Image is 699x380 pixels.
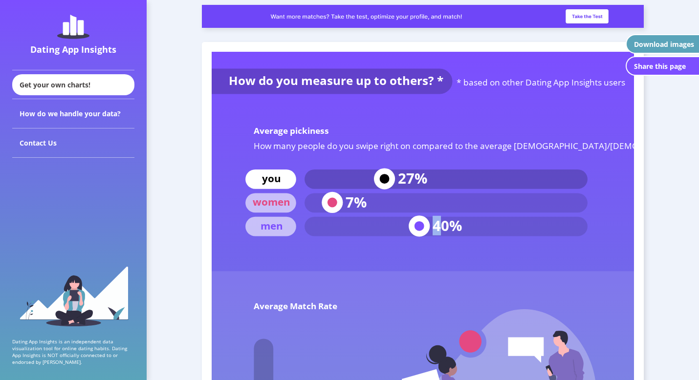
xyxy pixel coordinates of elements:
text: How do you measure up to others? * [229,73,443,89]
text: 7% [346,192,367,212]
div: Contact Us [12,128,134,158]
div: Share this page [634,62,686,71]
button: Share this page [626,56,699,76]
text: 40% [433,216,462,236]
button: Download images [626,34,699,54]
text: Average pickiness [254,126,329,137]
div: Get your own charts! [12,74,134,95]
img: dating-app-insights-logo.5abe6921.svg [57,15,89,39]
div: Dating App Insights [15,43,132,55]
img: sidebar_girl.91b9467e.svg [19,265,129,326]
text: men [261,219,283,232]
text: you [262,171,281,185]
img: roast_slim_banner.a2e79667.png [202,5,644,28]
text: 27% [398,169,427,189]
div: Download images [634,40,694,49]
text: * based on other Dating App Insights users [457,77,625,88]
text: women [253,195,290,209]
div: How do we handle your data? [12,99,134,128]
p: Dating App Insights is an independent data visualization tool for online dating habits. Dating Ap... [12,338,134,365]
text: Average Match Rate [254,300,337,312]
